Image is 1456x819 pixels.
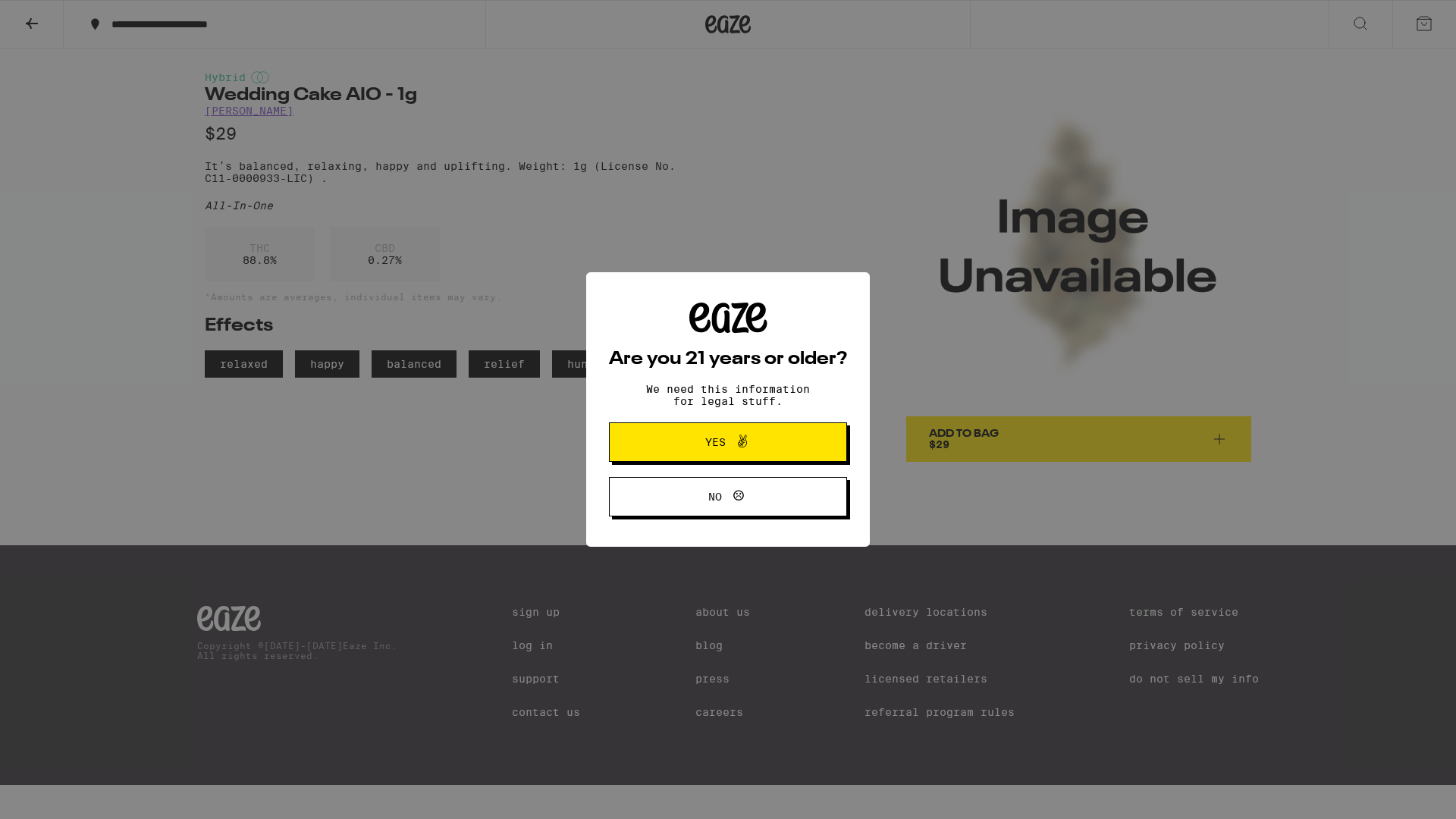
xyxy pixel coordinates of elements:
span: Yes [705,437,726,447]
button: Yes [609,422,847,462]
p: We need this information for legal stuff. [633,383,823,407]
h2: Are you 21 years or older? [609,350,847,369]
iframe: Opens a widget where you can find more information [1361,773,1441,811]
span: No [708,491,722,502]
button: No [609,477,847,516]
